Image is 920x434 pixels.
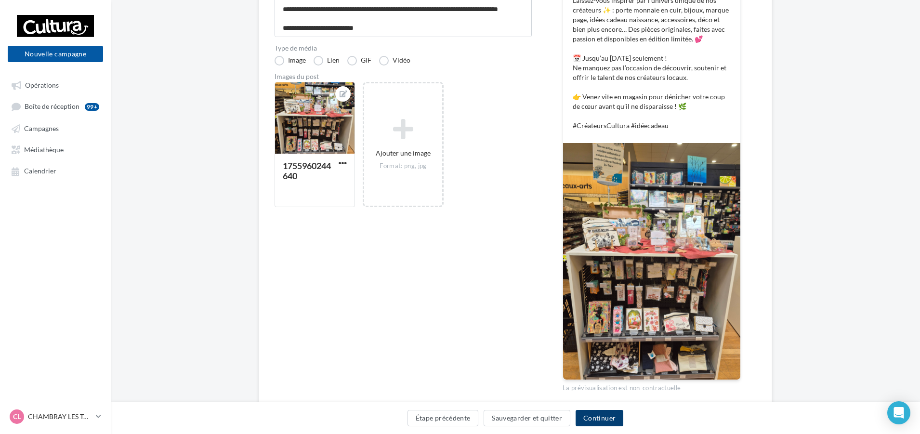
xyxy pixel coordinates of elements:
[275,56,306,66] label: Image
[6,97,105,115] a: Boîte de réception99+
[379,56,410,66] label: Vidéo
[563,380,741,393] div: La prévisualisation est non-contractuelle
[576,410,623,426] button: Continuer
[25,103,79,111] span: Boîte de réception
[8,408,103,426] a: CL CHAMBRAY LES TOURS
[275,73,532,80] div: Images du post
[13,412,21,421] span: CL
[25,81,59,89] span: Opérations
[275,45,532,52] label: Type de média
[6,162,105,179] a: Calendrier
[283,160,331,181] div: 1755960244640
[24,145,64,154] span: Médiathèque
[8,46,103,62] button: Nouvelle campagne
[24,124,59,132] span: Campagnes
[887,401,910,424] div: Open Intercom Messenger
[484,410,570,426] button: Sauvegarder et quitter
[24,167,56,175] span: Calendrier
[6,76,105,93] a: Opérations
[85,103,99,111] div: 99+
[6,141,105,158] a: Médiathèque
[314,56,340,66] label: Lien
[407,410,479,426] button: Étape précédente
[28,412,92,421] p: CHAMBRAY LES TOURS
[347,56,371,66] label: GIF
[6,119,105,137] a: Campagnes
